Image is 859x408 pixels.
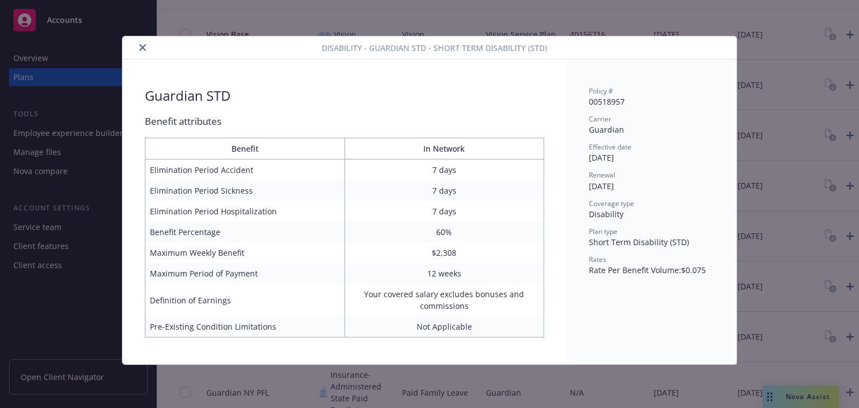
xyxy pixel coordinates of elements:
[145,86,230,105] div: Guardian STD
[344,138,544,160] th: In Network
[344,263,544,284] td: 12 weeks
[589,124,714,135] div: Guardian
[589,96,714,107] div: 00518957
[145,201,345,222] td: Elimination Period Hospitalization
[589,152,714,163] div: [DATE]
[145,114,544,129] div: Benefit attributes
[589,114,611,124] span: Carrier
[145,263,345,284] td: Maximum Period of Payment
[589,236,714,248] div: Short Term Disability (STD)
[344,160,544,181] td: 7 days
[589,255,606,264] span: Rates
[145,222,345,242] td: Benefit Percentage
[145,138,345,160] th: Benefit
[344,316,544,337] td: Not Applicable
[145,160,345,181] td: Elimination Period Accident
[589,264,714,276] div: Rate Per Benefit Volume : $0.075
[589,170,615,180] span: Renewal
[344,201,544,222] td: 7 days
[136,41,149,54] button: close
[589,142,631,152] span: Effective date
[589,227,617,236] span: Plan type
[344,242,544,263] td: $2,308
[589,208,714,220] div: Disability
[344,180,544,201] td: 7 days
[145,180,345,201] td: Elimination Period Sickness
[344,284,544,316] td: Your covered salary excludes bonuses and commissions
[589,180,714,192] div: [DATE]
[344,222,544,242] td: 60%
[145,316,345,337] td: Pre-Existing Condition Limitations
[145,242,345,263] td: Maximum Weekly Benefit
[589,86,613,96] span: Policy #
[322,42,547,54] span: Disability - Guardian STD - Short Term Disability (STD)
[145,284,345,316] td: Definition of Earnings
[589,199,634,208] span: Coverage type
